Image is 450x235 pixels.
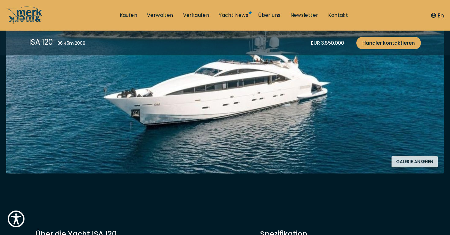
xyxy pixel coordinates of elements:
div: EUR 3.850.000 [311,39,344,47]
div: ISA 120 [29,37,53,47]
div: 36.45 m , 2008 [58,40,85,47]
a: Yacht News [219,12,248,19]
a: Verwalten [147,12,173,19]
a: Händler kontaktieren [356,37,421,49]
span: Händler kontaktieren [362,39,415,47]
img: Merk&Merk [6,3,444,173]
a: Kontakt [328,12,348,19]
a: Verkaufen [183,12,209,19]
a: Kaufen [120,12,137,19]
a: Newsletter [291,12,318,19]
button: Show Accessibility Preferences [6,209,26,229]
button: En [431,11,444,20]
a: Über uns [258,12,280,19]
button: Galerie ansehen [392,156,438,167]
